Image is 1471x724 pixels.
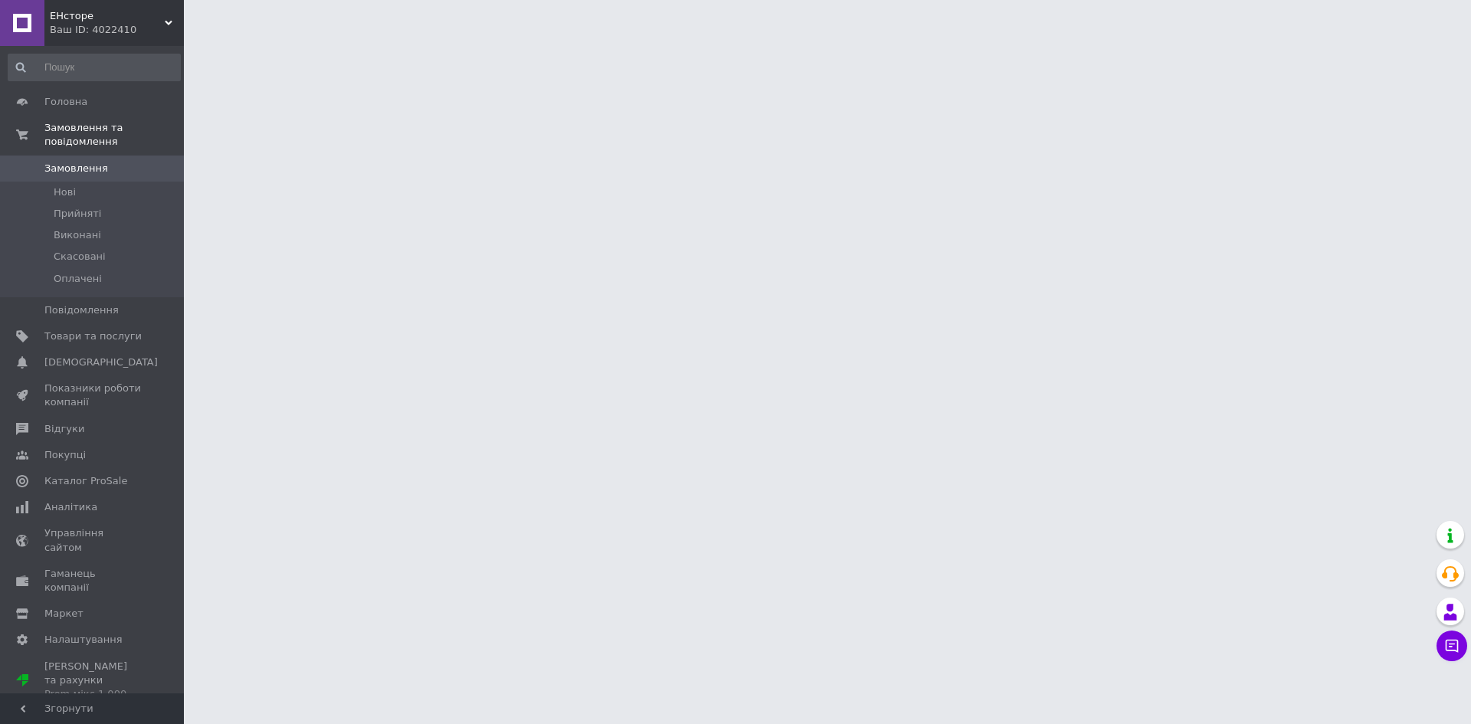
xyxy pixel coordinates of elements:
[44,329,142,343] span: Товари та послуги
[54,272,102,286] span: Оплачені
[44,303,119,317] span: Повідомлення
[8,54,181,81] input: Пошук
[44,448,86,462] span: Покупці
[44,607,84,621] span: Маркет
[44,526,142,554] span: Управління сайтом
[44,355,158,369] span: [DEMOGRAPHIC_DATA]
[50,9,165,23] span: ЕНсторе
[44,162,108,175] span: Замовлення
[54,250,106,264] span: Скасовані
[54,207,101,221] span: Прийняті
[54,185,76,199] span: Нові
[44,687,142,701] div: Prom мікс 1 000
[44,633,123,647] span: Налаштування
[44,660,142,702] span: [PERSON_NAME] та рахунки
[44,500,97,514] span: Аналітика
[44,474,127,488] span: Каталог ProSale
[54,228,101,242] span: Виконані
[44,121,184,149] span: Замовлення та повідомлення
[50,23,184,37] div: Ваш ID: 4022410
[44,382,142,409] span: Показники роботи компанії
[44,95,87,109] span: Головна
[1437,631,1467,661] button: Чат з покупцем
[44,567,142,595] span: Гаманець компанії
[44,422,84,436] span: Відгуки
